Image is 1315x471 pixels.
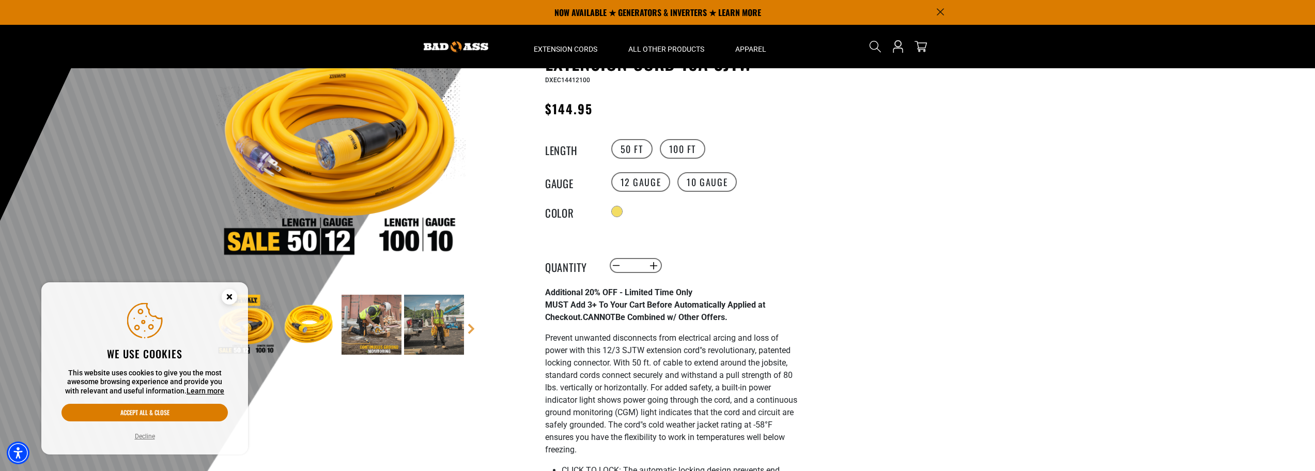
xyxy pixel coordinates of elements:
[61,347,228,360] h2: We use cookies
[890,25,906,68] a: Open this option
[545,77,590,84] span: DXEC14412100
[545,205,597,218] legend: Color
[611,139,653,159] label: 50 FT
[545,99,593,118] span: $144.95
[61,404,228,421] button: Accept all & close
[660,139,706,159] label: 100 FT
[545,259,597,272] label: Quantity
[867,38,884,55] summary: Search
[534,44,597,54] span: Extension Cords
[545,333,797,454] span: Prevent unwanted disconnects from electrical arcing and loss of power with this 12/3 SJTW extensi...
[545,8,798,73] h1: DEWALT 50-100 foot 12/3 Lighted Click-to-Lock CGM Extension Cord 15A SJTW
[735,44,766,54] span: Apparel
[720,25,782,68] summary: Apparel
[677,172,737,192] label: 10 Gauge
[545,300,765,322] strong: MUST Add 3+ To Your Cart Before Automatically Applied at Checkout. Be Combined w/ Other Offers.
[628,44,704,54] span: All Other Products
[211,282,248,314] button: Close this option
[583,312,615,322] span: CANNOT
[613,25,720,68] summary: All Other Products
[424,41,488,52] img: Bad Ass Extension Cords
[611,172,671,192] label: 12 Gauge
[545,175,597,189] legend: Gauge
[7,442,29,464] div: Accessibility Menu
[41,282,248,455] aside: Cookie Consent
[132,431,158,442] button: Decline
[545,142,597,156] legend: Length
[61,369,228,396] p: This website uses cookies to give you the most awesome browsing experience and provide you with r...
[466,324,476,334] a: Next
[518,25,613,68] summary: Extension Cords
[912,40,929,53] a: cart
[545,287,692,297] strong: Additional 20% OFF - Limited Time Only
[187,387,224,395] a: This website uses cookies to give you the most awesome browsing experience and provide you with r...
